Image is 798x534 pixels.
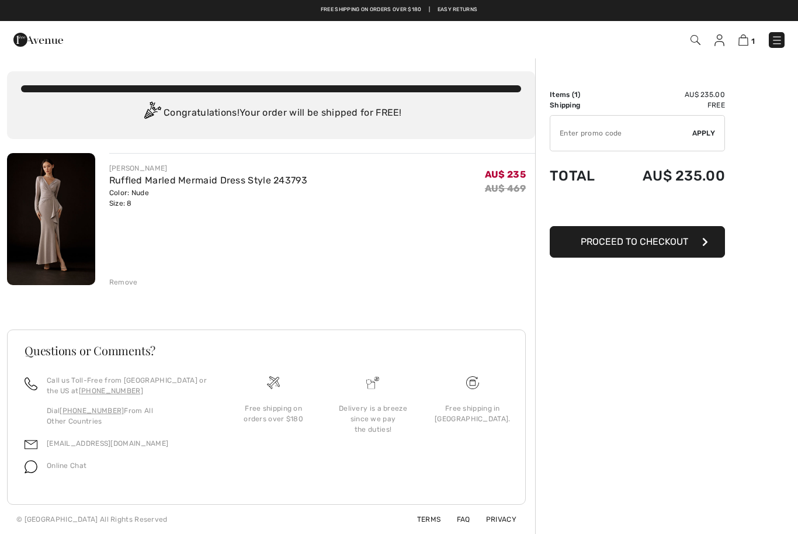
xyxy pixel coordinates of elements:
[47,439,168,448] a: [EMAIL_ADDRESS][DOMAIN_NAME]
[13,28,63,51] img: 1ère Avenue
[738,33,755,47] a: 1
[140,102,164,125] img: Congratulation2.svg
[550,100,612,110] td: Shipping
[751,37,755,46] span: 1
[550,89,612,100] td: Items ( )
[60,407,124,415] a: [PHONE_NUMBER]
[109,175,307,186] a: Ruffled Marled Mermaid Dress Style 243793
[550,116,692,151] input: Promo code
[472,515,516,523] a: Privacy
[612,89,725,100] td: AU$ 235.00
[321,6,422,14] a: Free shipping on orders over $180
[7,153,95,285] img: Ruffled Marled Mermaid Dress Style 243793
[366,376,379,389] img: Delivery is a breeze since we pay the duties!
[429,6,430,14] span: |
[25,345,508,356] h3: Questions or Comments?
[438,6,478,14] a: Easy Returns
[233,403,314,424] div: Free shipping on orders over $180
[443,515,470,523] a: FAQ
[267,376,280,389] img: Free shipping on orders over $180
[738,34,748,46] img: Shopping Bag
[485,169,526,180] span: AU$ 235
[109,277,138,287] div: Remove
[612,100,725,110] td: Free
[485,183,526,194] s: AU$ 469
[21,102,521,125] div: Congratulations! Your order will be shipped for FREE!
[25,460,37,473] img: chat
[612,156,725,196] td: AU$ 235.00
[403,515,441,523] a: Terms
[47,405,210,426] p: Dial From All Other Countries
[581,236,688,247] span: Proceed to Checkout
[692,128,716,138] span: Apply
[550,196,725,222] iframe: PayPal
[466,376,479,389] img: Free shipping on orders over $180
[109,163,307,174] div: [PERSON_NAME]
[25,377,37,390] img: call
[771,34,783,46] img: Menu
[25,438,37,451] img: email
[47,462,86,470] span: Online Chat
[47,375,210,396] p: Call us Toll-Free from [GEOGRAPHIC_DATA] or the US at
[13,33,63,44] a: 1ère Avenue
[332,403,413,435] div: Delivery is a breeze since we pay the duties!
[109,188,307,209] div: Color: Nude Size: 8
[714,34,724,46] img: My Info
[550,156,612,196] td: Total
[432,403,513,424] div: Free shipping in [GEOGRAPHIC_DATA].
[574,91,578,99] span: 1
[79,387,143,395] a: [PHONE_NUMBER]
[16,514,168,525] div: © [GEOGRAPHIC_DATA] All Rights Reserved
[691,35,700,45] img: Search
[550,226,725,258] button: Proceed to Checkout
